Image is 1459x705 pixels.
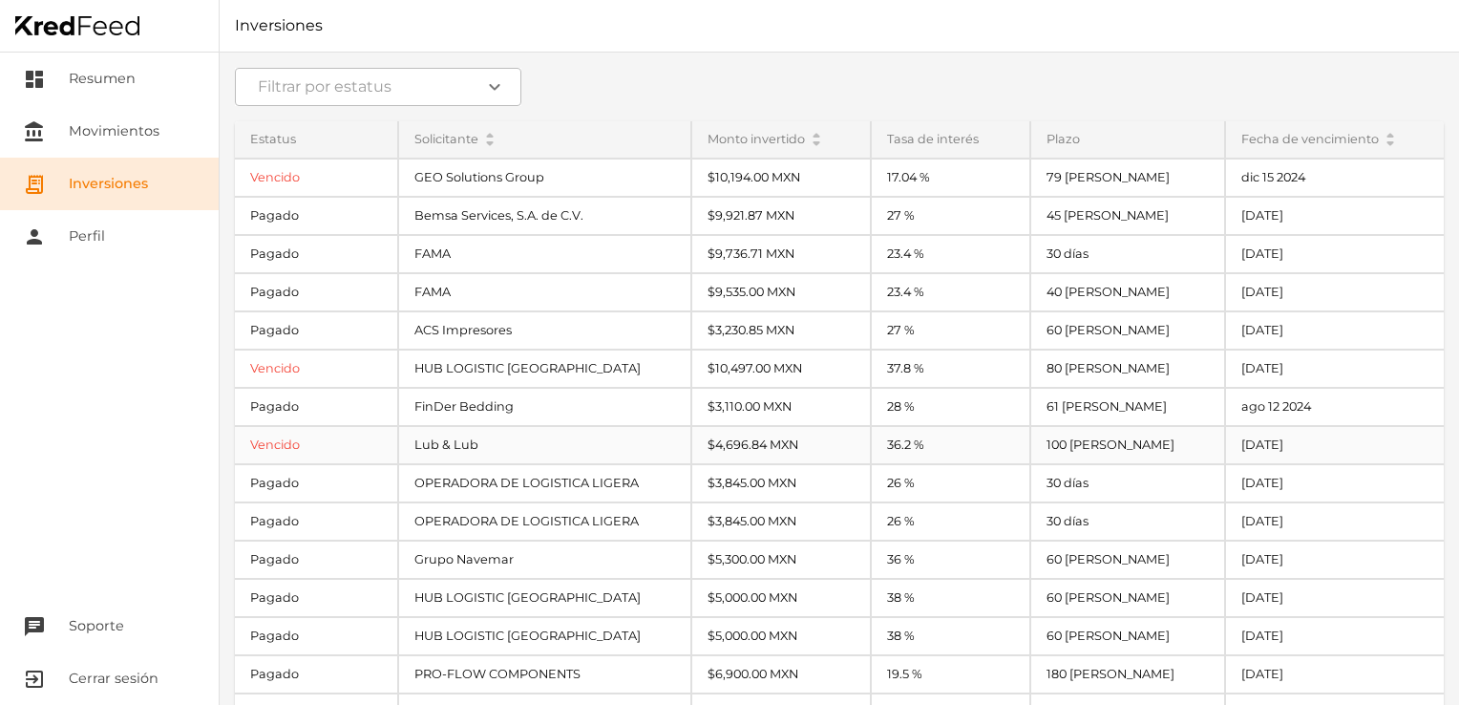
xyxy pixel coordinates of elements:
div: Fecha de vencimiento [1226,121,1444,158]
div: 60 [PERSON_NAME] [1031,312,1224,349]
div: Vencido [235,351,397,387]
div: $10,497.00 MXN [692,351,870,387]
div: [DATE] [1226,198,1444,234]
div: [DATE] [1226,351,1444,387]
div: 80 [PERSON_NAME] [1031,351,1224,387]
div: FinDer Bedding [399,389,690,425]
div: 36.2 % [872,427,1028,463]
div: Pagado [235,503,397,540]
i: arrow_drop_down [813,139,820,147]
div: Vencido [235,427,397,463]
div: Pagado [235,618,397,654]
i: account_balance [23,120,46,143]
div: Pagado [235,465,397,502]
div: [DATE] [1226,580,1444,616]
div: 17.04 % [872,160,1028,196]
div: 180 [PERSON_NAME] [1031,656,1224,693]
div: PRO-FLOW COMPONENTS [399,656,690,693]
div: 28 % [872,389,1028,425]
div: ACS Impresores [399,312,690,349]
div: 27 % [872,198,1028,234]
div: 19.5 % [872,656,1028,693]
div: OPERADORA DE LOGISTICA LIGERA [399,465,690,502]
div: 27 % [872,312,1028,349]
div: HUB LOGISTIC [GEOGRAPHIC_DATA] [399,351,690,387]
div: 30 días [1031,503,1224,540]
div: Pagado [235,236,397,272]
div: Pagado [235,198,397,234]
div: 26 % [872,465,1028,502]
div: Pagado [235,389,397,425]
div: Pagado [235,312,397,349]
div: $3,230.85 MXN [692,312,870,349]
div: [DATE] [1226,312,1444,349]
div: GEO Solutions Group [399,160,690,196]
i: expand_more [483,75,506,98]
h1: Inversiones [220,14,1459,37]
div: $9,535.00 MXN [692,274,870,310]
div: FAMA [399,274,690,310]
div: 79 [PERSON_NAME] [1031,160,1224,196]
div: 23.4 % [872,236,1028,272]
div: 100 [PERSON_NAME] [1031,427,1224,463]
div: $3,845.00 MXN [692,465,870,502]
div: 30 días [1031,236,1224,272]
div: OPERADORA DE LOGISTICA LIGERA [399,503,690,540]
i: chat [23,615,46,638]
div: HUB LOGISTIC [GEOGRAPHIC_DATA] [399,580,690,616]
div: [DATE] [1226,618,1444,654]
div: Pagado [235,580,397,616]
div: 38 % [872,618,1028,654]
div: $6,900.00 MXN [692,656,870,693]
i: dashboard [23,68,46,91]
div: $4,696.84 MXN [692,427,870,463]
div: 26 % [872,503,1028,540]
div: $9,736.71 MXN [692,236,870,272]
div: 60 [PERSON_NAME] [1031,618,1224,654]
div: Estatus [235,121,397,158]
div: Grupo Navemar [399,542,690,578]
div: $5,000.00 MXN [692,580,870,616]
div: 40 [PERSON_NAME] [1031,274,1224,310]
div: 30 días [1031,465,1224,502]
div: ago 12 2024 [1226,389,1444,425]
div: [DATE] [1226,542,1444,578]
div: 38 % [872,580,1028,616]
div: Pagado [235,274,397,310]
div: $10,194.00 MXN [692,160,870,196]
div: Solicitante [399,121,690,158]
div: [DATE] [1226,656,1444,693]
div: 60 [PERSON_NAME] [1031,580,1224,616]
div: [DATE] [1226,274,1444,310]
div: [DATE] [1226,236,1444,272]
i: receipt_long [23,173,46,196]
div: Plazo [1031,121,1224,158]
div: $9,921.87 MXN [692,198,870,234]
i: arrow_drop_down [486,139,494,147]
i: arrow_drop_down [1386,139,1394,147]
div: dic 15 2024 [1226,160,1444,196]
div: Lub & Lub [399,427,690,463]
div: $5,000.00 MXN [692,618,870,654]
div: 23.4 % [872,274,1028,310]
div: $5,300.00 MXN [692,542,870,578]
div: 45 [PERSON_NAME] [1031,198,1224,234]
div: Pagado [235,656,397,693]
div: $3,110.00 MXN [692,389,870,425]
div: Monto invertido [692,121,870,158]
i: exit_to_app [23,668,46,691]
div: [DATE] [1226,503,1444,540]
div: Tasa de interés [872,121,1028,158]
img: Home [15,16,139,35]
div: FAMA [399,236,690,272]
div: 61 [PERSON_NAME] [1031,389,1224,425]
div: 60 [PERSON_NAME] [1031,542,1224,578]
div: 36 % [872,542,1028,578]
div: $3,845.00 MXN [692,503,870,540]
div: 37.8 % [872,351,1028,387]
div: [DATE] [1226,427,1444,463]
div: Vencido [235,160,397,196]
div: Bemsa Services, S.A. de C.V. [399,198,690,234]
div: HUB LOGISTIC [GEOGRAPHIC_DATA] [399,618,690,654]
div: Pagado [235,542,397,578]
